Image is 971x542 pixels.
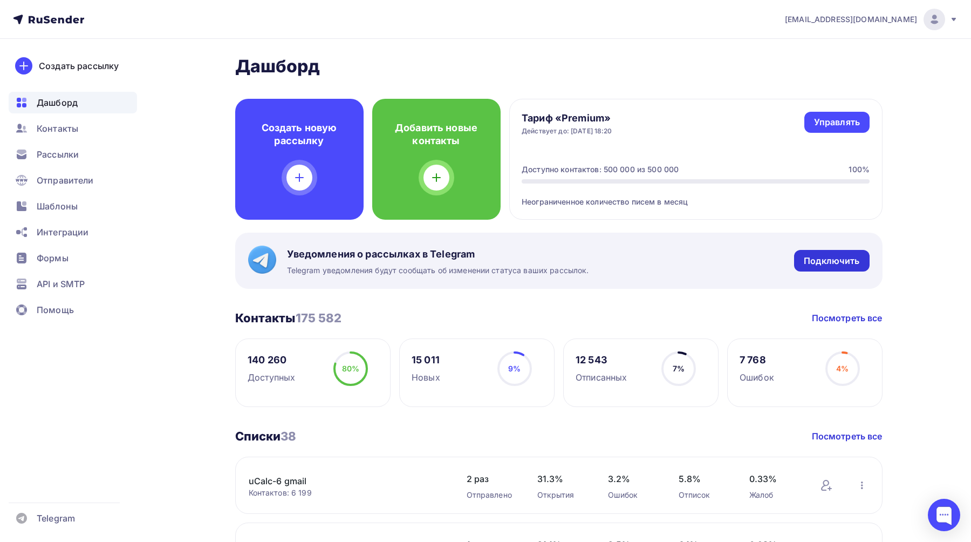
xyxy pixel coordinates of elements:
span: Шаблоны [37,200,78,213]
span: 5.8% [679,472,728,485]
a: [EMAIL_ADDRESS][DOMAIN_NAME] [785,9,958,30]
a: Шаблоны [9,195,137,217]
a: Посмотреть все [812,430,883,443]
h4: Добавить новые контакты [389,121,483,147]
div: Отписок [679,490,728,500]
div: 12 543 [576,354,627,367]
h4: Тариф «Premium» [522,112,612,125]
span: Рассылки [37,148,79,161]
div: Неограниченное количество писем в месяц [522,184,870,207]
span: 2 раз [467,472,516,485]
span: 80% [342,364,359,373]
h3: Контакты [235,310,342,326]
span: 175 582 [296,311,342,325]
span: Контакты [37,122,78,135]
a: Контакты [9,118,137,139]
a: Формы [9,247,137,269]
h3: Списки [235,429,297,444]
div: 100% [849,164,870,175]
div: Жалоб [749,490,798,500]
span: Отправители [37,174,94,187]
a: Посмотреть все [812,311,883,324]
div: Ошибок [740,371,774,384]
div: Открытия [537,490,586,500]
span: Формы [37,252,69,265]
div: Доступно контактов: 500 000 из 500 000 [522,164,679,175]
div: Создать рассылку [39,59,119,72]
span: Telegram уведомления будут сообщать об изменении статуса ваших рассылок. [287,265,589,276]
div: Ошибок [608,490,657,500]
h4: Создать новую рассылку [252,121,346,147]
a: uCalc-6 gmail [249,475,432,487]
span: Помощь [37,303,74,316]
a: Дашборд [9,92,137,113]
span: 9% [508,364,521,373]
span: Дашборд [37,96,78,109]
span: 0.33% [749,472,798,485]
div: Отписанных [576,371,627,384]
span: [EMAIL_ADDRESS][DOMAIN_NAME] [785,14,917,25]
h2: Дашборд [235,56,883,77]
div: 15 011 [412,354,440,367]
div: 7 768 [740,354,774,367]
span: 31.3% [537,472,586,485]
div: Доступных [248,371,295,384]
div: Управлять [814,116,860,128]
span: 38 [281,429,296,443]
div: Действует до: [DATE] 18:20 [522,127,612,135]
div: 140 260 [248,354,295,367]
span: 4% [836,364,849,373]
span: API и SMTP [37,277,85,290]
a: Рассылки [9,144,137,165]
span: 7% [673,364,685,373]
span: 3.2% [608,472,657,485]
div: Отправлено [467,490,516,500]
div: Подключить [804,255,859,267]
a: Отправители [9,170,137,191]
span: Интеграции [37,226,88,239]
div: Новых [412,371,440,384]
span: Уведомления о рассылках в Telegram [287,248,589,261]
span: Telegram [37,512,75,525]
div: Контактов: 6 199 [249,487,445,498]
